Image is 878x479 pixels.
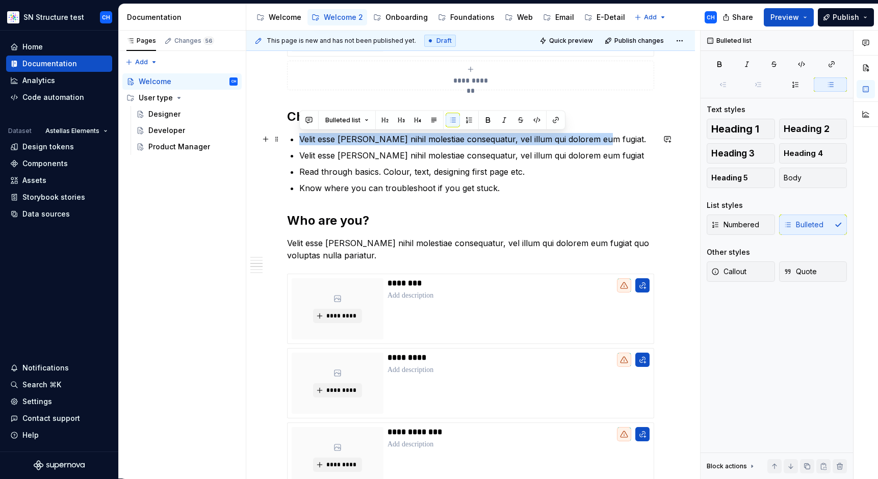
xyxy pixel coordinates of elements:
[22,430,39,440] div: Help
[707,261,775,282] button: Callout
[23,12,84,22] div: SN Structure test
[770,12,799,22] span: Preview
[269,12,301,22] div: Welcome
[7,11,19,23] img: b2369ad3-f38c-46c1-b2a2-f2452fdbdcd2.png
[6,393,112,410] a: Settings
[536,34,598,48] button: Quick preview
[707,462,747,470] div: Block actions
[711,220,759,230] span: Numbered
[307,9,367,25] a: Welcome 2
[8,127,32,135] div: Dataset
[6,427,112,443] button: Help
[549,37,593,45] span: Quick preview
[299,182,654,194] p: Know where you can troubleshoot if you get stuck.
[127,12,242,22] div: Documentation
[732,12,753,22] span: Share
[252,7,629,28] div: Page tree
[174,37,214,45] div: Changes
[6,172,112,189] a: Assets
[833,12,859,22] span: Publish
[132,122,242,139] a: Developer
[102,13,110,21] div: CH
[139,76,171,87] div: Welcome
[22,380,61,390] div: Search ⌘K
[779,168,847,188] button: Body
[252,9,305,25] a: Welcome
[450,12,495,22] div: Foundations
[267,37,416,45] span: This page is new and has not been published yet.
[764,8,814,26] button: Preview
[148,125,185,136] div: Developer
[517,12,533,22] div: Web
[501,9,537,25] a: Web
[299,133,654,145] p: Velit esse [PERSON_NAME] nihil molestiae consequatur, vel illum qui dolorem eum fugiat.
[6,377,112,393] button: Search ⌘K
[385,12,428,22] div: Onboarding
[779,261,847,282] button: Quote
[299,166,654,178] p: Read through basics. Colour, text, designing first page etc.
[231,76,236,87] div: CH
[436,37,452,45] span: Draft
[711,173,748,183] span: Heading 5
[555,12,574,22] div: Email
[6,410,112,427] button: Contact support
[203,37,214,45] span: 56
[287,212,654,229] h2: Who are you?
[2,6,116,28] button: SN Structure testCH
[22,209,70,219] div: Data sources
[717,8,760,26] button: Share
[22,75,55,86] div: Analytics
[784,148,823,158] span: Heading 4
[539,9,578,25] a: Email
[707,119,775,139] button: Heading 1
[122,73,242,155] div: Page tree
[22,192,85,202] div: Storybook stories
[22,142,74,152] div: Design tokens
[22,363,69,373] div: Notifications
[22,42,43,52] div: Home
[711,124,759,134] span: Heading 1
[22,413,80,423] div: Contact support
[6,56,112,72] a: Documentation
[707,13,715,21] div: CH
[6,360,112,376] button: Notifications
[148,109,180,119] div: Designer
[580,9,629,25] a: E-Detail
[22,59,77,69] div: Documentation
[148,142,210,152] div: Product Manager
[34,460,85,470] svg: Supernova Logo
[707,215,775,235] button: Numbered
[779,143,847,164] button: Heading 4
[22,175,46,185] div: Assets
[139,93,173,103] div: User type
[707,104,745,115] div: Text styles
[22,396,52,407] div: Settings
[6,139,112,155] a: Design tokens
[324,12,363,22] div: Welcome 2
[369,9,432,25] a: Onboarding
[6,206,112,222] a: Data sources
[126,37,156,45] div: Pages
[644,13,657,21] span: Add
[287,109,654,125] h2: Check list
[45,127,99,135] span: Astellas Elements
[434,9,499,25] a: Foundations
[597,12,625,22] div: E-Detail
[6,189,112,205] a: Storybook stories
[22,158,68,169] div: Components
[707,247,750,257] div: Other styles
[784,267,817,277] span: Quote
[707,200,743,210] div: List styles
[784,124,830,134] span: Heading 2
[132,106,242,122] a: Designer
[132,139,242,155] a: Product Manager
[602,34,668,48] button: Publish changes
[707,168,775,188] button: Heading 5
[122,90,242,106] div: User type
[6,155,112,172] a: Components
[818,8,874,26] button: Publish
[779,119,847,139] button: Heading 2
[22,92,84,102] div: Code automation
[631,10,669,24] button: Add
